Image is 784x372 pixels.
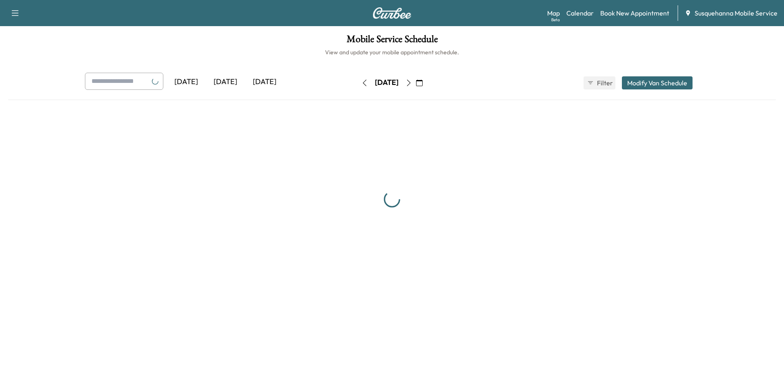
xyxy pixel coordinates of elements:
[551,17,560,23] div: Beta
[597,78,612,88] span: Filter
[372,7,412,19] img: Curbee Logo
[547,8,560,18] a: MapBeta
[206,73,245,91] div: [DATE]
[622,76,693,89] button: Modify Van Schedule
[8,48,776,56] h6: View and update your mobile appointment schedule.
[167,73,206,91] div: [DATE]
[375,78,399,88] div: [DATE]
[695,8,777,18] span: Susquehanna Mobile Service
[584,76,615,89] button: Filter
[8,34,776,48] h1: Mobile Service Schedule
[600,8,669,18] a: Book New Appointment
[245,73,284,91] div: [DATE]
[566,8,594,18] a: Calendar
